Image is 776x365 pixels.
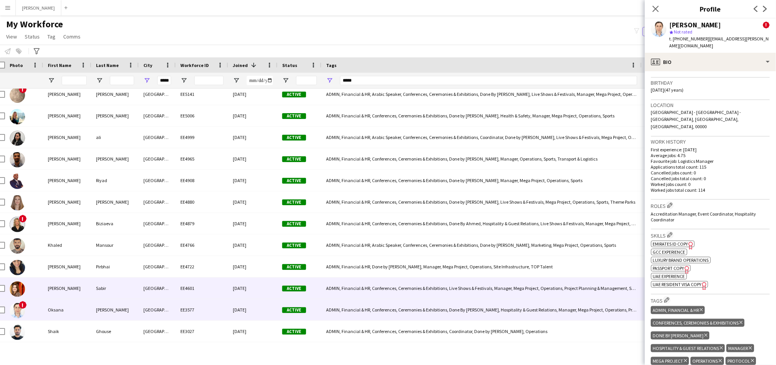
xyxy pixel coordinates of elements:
span: City [143,62,152,68]
span: Active [282,135,306,141]
div: Shaik [43,321,91,342]
span: ! [19,215,27,223]
div: [PERSON_NAME] [43,170,91,191]
div: Khaled [43,234,91,256]
div: [GEOGRAPHIC_DATA] [139,278,176,299]
h3: Skills [651,231,770,239]
button: Open Filter Menu [233,77,240,84]
div: [DATE] [228,299,278,320]
p: Worked jobs count: 0 [651,181,770,187]
div: [GEOGRAPHIC_DATA] [139,148,176,169]
span: Active [282,329,306,335]
input: Tags Filter Input [340,76,637,85]
span: Active [282,307,306,313]
div: ADMIN, Financial & HR [651,306,705,314]
div: EE4766 [176,234,228,256]
a: View [3,32,20,42]
div: ADMIN, Financial & HR, Done by [PERSON_NAME], Manager, Mega Project, Operations, Site Infrastruct... [322,256,642,277]
div: [PERSON_NAME] [43,278,91,299]
img: Mohd Ansari Riyad [10,174,25,189]
p: Applications total count: 115 [651,164,770,170]
div: [DATE] [228,213,278,234]
span: Active [282,286,306,291]
div: EE5006 [176,105,228,126]
div: [GEOGRAPHIC_DATA] [139,191,176,213]
div: ADMIN, Financial & HR, Arabic Speaker, Conferences, Ceremonies & Exhibitions, Coordinator, Done b... [322,127,642,148]
input: Workforce ID Filter Input [194,76,224,85]
p: Average jobs: 4.75 [651,152,770,158]
input: Last Name Filter Input [110,76,134,85]
div: EE3577 [176,299,228,320]
img: Oksana Bodnar [10,303,25,318]
span: UAE Experience [653,273,685,279]
div: Hospitality & Guest Relations [651,344,725,352]
div: Mega Project [651,357,689,365]
div: [PERSON_NAME] [91,105,139,126]
div: [PERSON_NAME] [43,256,91,277]
span: ! [19,85,27,93]
div: [GEOGRAPHIC_DATA] [139,84,176,105]
div: [GEOGRAPHIC_DATA] [139,105,176,126]
div: Sabir [91,278,139,299]
span: First Name [48,62,71,68]
div: [DATE] [228,278,278,299]
input: First Name Filter Input [62,76,87,85]
span: Last Name [96,62,119,68]
div: Pirbhai [91,256,139,277]
span: Passport copy [653,265,684,271]
p: Cancelled jobs count: 0 [651,170,770,176]
span: Comms [63,33,81,40]
span: GCC Experience [653,249,685,255]
h3: Tags [651,296,770,304]
div: [PERSON_NAME] [91,84,139,105]
img: Amy Tomlinson [10,109,25,124]
span: ! [763,22,770,28]
img: Shaik Ghouse [10,325,25,340]
div: [PERSON_NAME] [91,191,139,213]
div: ADMIN, Financial & HR, Conferences, Ceremonies & Exhibitions, Done by [PERSON_NAME], Manager, Ope... [322,148,642,169]
img: Yousra ali [10,131,25,146]
div: Mansour [91,234,139,256]
div: Riyad [91,170,139,191]
div: [GEOGRAPHIC_DATA] [139,234,176,256]
div: ADMIN, Financial & HR, Conferences, Ceremonies & Exhibitions, Done by [PERSON_NAME], Manager, Meg... [322,170,642,191]
span: Luxury Brand Operations [653,257,709,263]
app-action-btn: Advanced filters [32,47,41,56]
div: [PERSON_NAME] [91,299,139,320]
div: EE4965 [176,148,228,169]
a: Comms [60,32,84,42]
span: Active [282,92,306,97]
button: Open Filter Menu [48,77,55,84]
span: Active [282,199,306,205]
span: Status [282,62,297,68]
div: EE2919 [176,342,228,363]
p: First experience: [DATE] [651,147,770,152]
img: Martin Perez Dimitroff [10,152,25,167]
span: View [6,33,17,40]
div: ADMIN, Financial & HR, Conferences, Ceremonies & Exhibitions, Coordinator, Done by [PERSON_NAME],... [322,321,642,342]
span: Active [282,243,306,248]
button: Open Filter Menu [282,77,289,84]
span: Active [282,113,306,119]
span: Accreditation Manager, Event Coordinator, Hospitality Coordinator [651,211,756,223]
div: [PERSON_NAME] [43,213,91,234]
span: Active [282,264,306,270]
div: [PERSON_NAME] [43,148,91,169]
span: Emirates ID copy [653,241,688,247]
div: Done By [PERSON_NAME] [651,332,710,340]
div: [PERSON_NAME] [670,22,721,28]
div: [PERSON_NAME] [43,84,91,105]
div: [GEOGRAPHIC_DATA] [139,213,176,234]
span: Active [282,156,306,162]
span: | [EMAIL_ADDRESS][PERSON_NAME][DOMAIN_NAME] [670,36,769,49]
div: EE4999 [176,127,228,148]
input: City Filter Input [157,76,171,85]
div: ADMIN, Financial & HR, Conferences, Ceremonies & Exhibitions, Live Shows & Festivals, Manager, Me... [322,278,642,299]
h3: Work history [651,138,770,145]
div: [GEOGRAPHIC_DATA] [139,170,176,191]
div: EE4880 [176,191,228,213]
img: Aalia Pirbhai [10,260,25,275]
div: [PERSON_NAME] [43,342,91,363]
div: [DATE] [228,321,278,342]
div: ADMIN, Financial & HR, Conferences, Ceremonies & Exhibitions, Done by [PERSON_NAME], Live Shows &... [322,191,642,213]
